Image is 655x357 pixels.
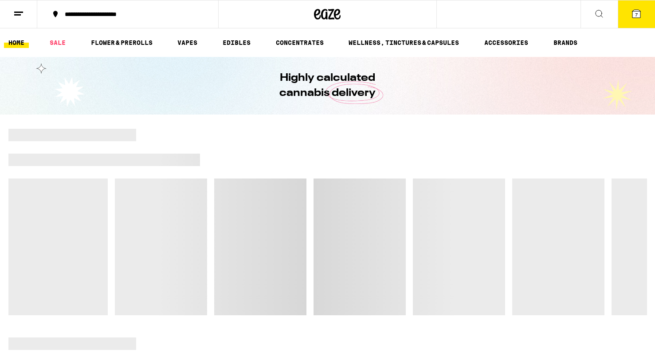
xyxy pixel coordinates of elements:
[255,71,401,101] h1: Highly calculated cannabis delivery
[218,37,255,48] a: EDIBLES
[173,37,202,48] a: VAPES
[618,0,655,28] button: 7
[344,37,463,48] a: WELLNESS, TINCTURES & CAPSULES
[271,37,328,48] a: CONCENTRATES
[480,37,533,48] a: ACCESSORIES
[635,12,638,17] span: 7
[45,37,70,48] a: SALE
[549,37,582,48] a: BRANDS
[86,37,157,48] a: FLOWER & PREROLLS
[4,37,29,48] a: HOME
